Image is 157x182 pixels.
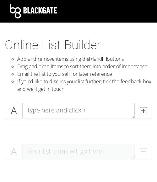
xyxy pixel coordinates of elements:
[5,38,152,53] h1: Online List Builder
[17,55,152,63] li: Add and remove items using the and buttons
[17,63,152,70] li: Drag and drop items to sort them into order of importance
[10,4,57,18] img: Blackgate
[17,70,152,78] li: Email the list to yourself for later reference
[17,78,152,93] li: If you'd like to discuss your list further, tick the feedback box and we'll get in touch.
